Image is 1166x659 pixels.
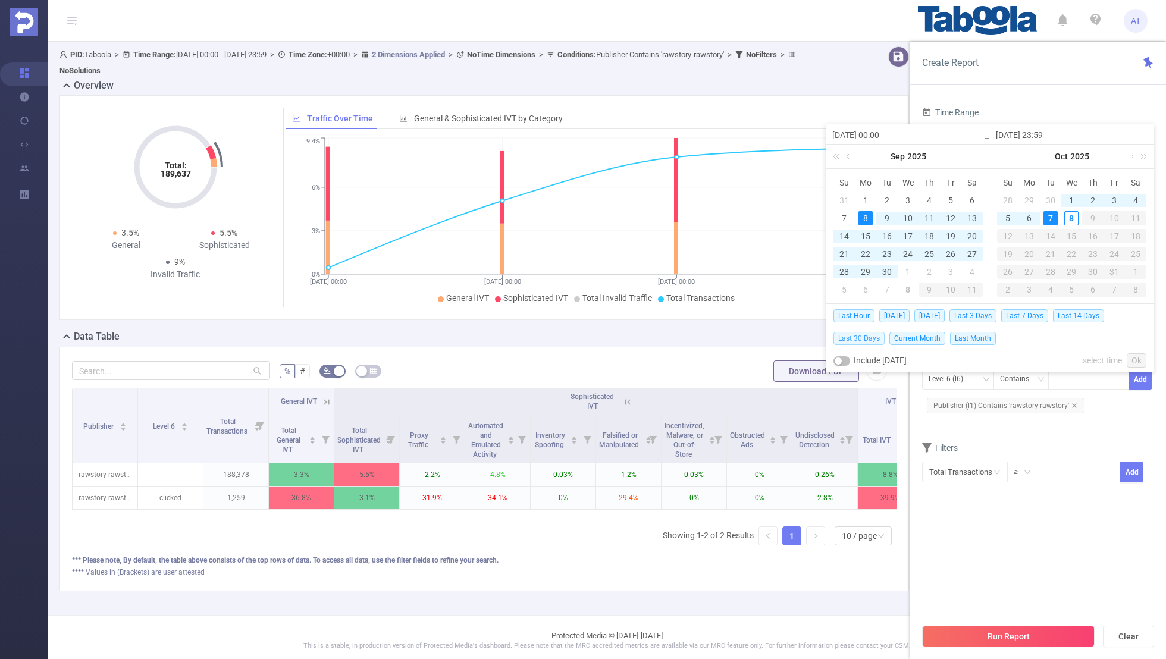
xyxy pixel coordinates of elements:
div: Include [DATE] [833,349,907,372]
td: October 6, 2025 [855,281,876,299]
td: October 16, 2025 [1082,227,1104,245]
td: September 24, 2025 [898,245,919,263]
i: icon: right [812,532,819,539]
span: Fr [940,177,961,188]
td: October 18, 2025 [1125,227,1146,245]
i: Filter menu [383,415,399,463]
td: October 6, 2025 [1018,209,1040,227]
div: 22 [1061,247,1083,261]
tspan: 3% [312,227,320,235]
div: Level 6 (l6) [929,369,971,389]
div: 5 [944,193,958,208]
div: 29 [1061,265,1083,279]
h2: Overview [74,79,114,93]
div: 10 [940,283,961,297]
td: October 2, 2025 [919,263,940,281]
th: Tue [1040,174,1061,192]
td: October 19, 2025 [997,245,1018,263]
button: Clear [1103,626,1154,647]
span: Create Report [922,57,979,68]
th: Fri [1104,174,1125,192]
div: 1 [858,193,873,208]
td: October 3, 2025 [1104,192,1125,209]
h2: Data Table [74,329,120,344]
td: October 11, 2025 [1125,209,1146,227]
i: Filter menu [513,415,530,463]
div: 15 [858,229,873,243]
span: > [350,50,361,59]
td: September 2, 2025 [876,192,898,209]
span: Sa [1125,177,1146,188]
a: Ok [1127,353,1146,368]
div: 25 [922,247,936,261]
td: October 15, 2025 [1061,227,1083,245]
td: September 30, 2025 [876,263,898,281]
button: Run Report [922,626,1095,647]
div: 17 [1104,229,1125,243]
div: 21 [1040,247,1061,261]
a: Oct [1054,145,1069,168]
div: 13 [1018,229,1040,243]
div: 27 [965,247,979,261]
i: icon: line-chart [292,114,300,123]
td: October 4, 2025 [961,263,983,281]
div: 26 [944,247,958,261]
b: Conditions : [557,50,596,59]
span: % [284,366,290,376]
th: Sat [1125,174,1146,192]
th: Mon [1018,174,1040,192]
span: Tu [1040,177,1061,188]
b: Time Zone: [289,50,327,59]
div: 1 [1064,193,1079,208]
span: > [535,50,547,59]
div: 14 [837,229,851,243]
td: September 5, 2025 [940,192,961,209]
td: October 7, 2025 [1040,209,1061,227]
div: 6 [858,283,873,297]
div: 24 [901,247,915,261]
span: Tu [876,177,898,188]
td: September 12, 2025 [940,209,961,227]
tspan: 9.4% [306,138,320,146]
span: [DATE] [914,309,945,322]
b: PID: [70,50,84,59]
span: Th [919,177,940,188]
i: icon: table [370,367,377,374]
td: September 15, 2025 [855,227,876,245]
td: September 22, 2025 [855,245,876,263]
span: Sophisticated IVT [571,393,614,410]
div: 10 [901,211,915,225]
td: October 7, 2025 [876,281,898,299]
div: 5 [1001,211,1015,225]
div: 20 [1018,247,1040,261]
td: October 2, 2025 [1082,192,1104,209]
td: October 10, 2025 [940,281,961,299]
button: Download PDF [773,360,859,382]
span: We [898,177,919,188]
td: September 10, 2025 [898,209,919,227]
td: September 20, 2025 [961,227,983,245]
a: Previous month (PageUp) [844,145,854,168]
td: October 5, 2025 [997,209,1018,227]
td: October 4, 2025 [1125,192,1146,209]
div: 8 [1064,211,1079,225]
td: November 5, 2025 [1061,281,1083,299]
div: 1 [901,265,915,279]
div: 17 [901,229,915,243]
div: 19 [944,229,958,243]
td: October 20, 2025 [1018,245,1040,263]
a: select time [1083,349,1122,372]
div: Sophisticated [175,239,274,252]
div: 26 [997,265,1018,279]
div: 12 [944,211,958,225]
td: November 6, 2025 [1082,281,1104,299]
td: October 13, 2025 [1018,227,1040,245]
span: > [445,50,456,59]
tspan: 189,637 [160,169,190,178]
i: icon: down [1038,376,1045,384]
div: 19 [997,247,1018,261]
button: Add [1120,462,1143,482]
i: Filter menu [448,415,465,463]
div: 8 [901,283,915,297]
a: Last year (Control + left) [830,145,846,168]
